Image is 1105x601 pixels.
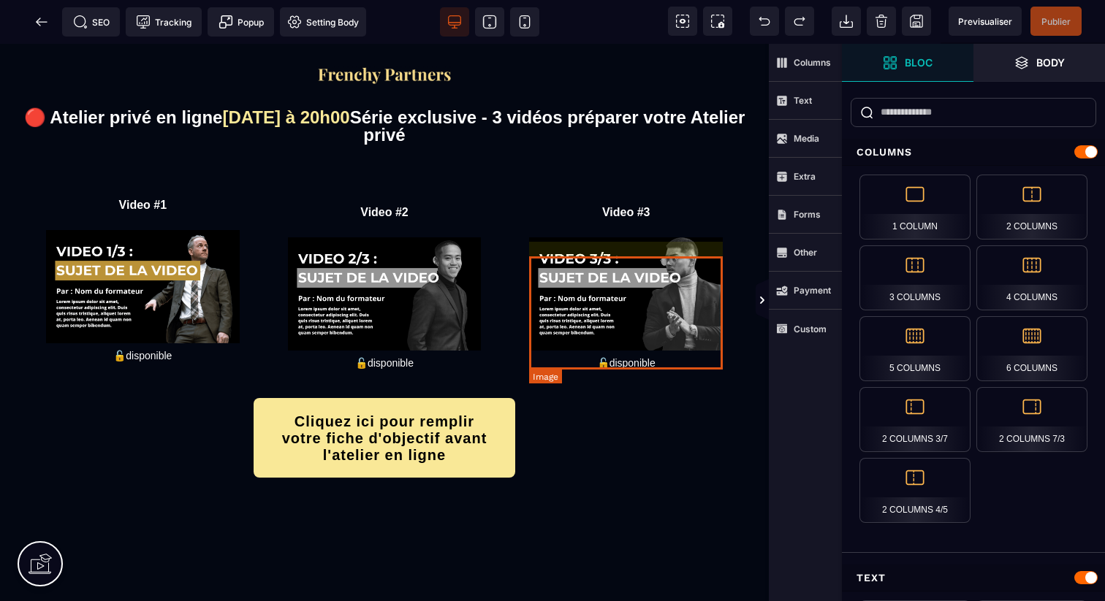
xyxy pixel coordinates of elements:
span: Setting Body [287,15,359,29]
span: Publier [1041,16,1071,27]
span: Open Blocks [842,44,973,82]
strong: Bloc [905,57,933,68]
strong: Columns [794,57,831,68]
strong: Payment [794,285,831,296]
span: Popup [219,15,264,29]
button: Cliquez ici pour remplir votre fiche d'objectif avant l'atelier en ligne [254,354,515,434]
span: Tracking [136,15,191,29]
div: 2 Columns 7/3 [976,387,1087,452]
div: Text [842,564,1105,592]
span: Preview [949,7,1022,36]
span: Open Layer Manager [973,44,1105,82]
span: View components [668,7,697,36]
span: Screenshot [703,7,732,36]
div: 🔴 Atelier privé en ligne Série exclusive - 3 vidéos préparer votre Atelier privé [22,65,747,100]
div: 2 Columns 4/5 [859,458,971,523]
strong: Custom [794,324,827,334]
span: Previsualiser [958,16,1012,27]
strong: Body [1036,57,1065,68]
strong: Media [794,133,819,144]
img: 2aa3f377be17f668b84a3394b10fce42_14.png [288,194,482,307]
img: f2a3730b544469f405c58ab4be6274e8_Capture_d%E2%80%99e%CC%81cran_2025-09-01_a%CC%80_20.57.27.png [316,22,453,40]
div: 1 Column [859,175,971,240]
strong: Extra [794,171,816,182]
text: 🔓disponible [264,310,506,329]
strong: Other [794,247,817,258]
div: 2 Columns [976,175,1087,240]
div: 2 Columns 3/7 [859,387,971,452]
div: 6 Columns [976,316,1087,381]
strong: Forms [794,209,821,220]
b: Video #1 [119,155,167,167]
div: Columns [842,139,1105,166]
b: Video #3 [602,162,650,175]
img: 75a8b044b50b9366952029538fe9becc_13.png [46,186,240,299]
b: Video #2 [360,162,409,175]
img: e180d45dd6a3bcac601ffe6fc0d7444a_15.png [529,194,723,307]
text: 🔓disponible [22,302,264,321]
div: 3 Columns [859,245,971,310]
span: SEO [73,15,110,29]
text: 🔓disponible [505,310,747,329]
strong: Text [794,95,812,106]
div: 4 Columns [976,245,1087,310]
div: 5 Columns [859,316,971,381]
